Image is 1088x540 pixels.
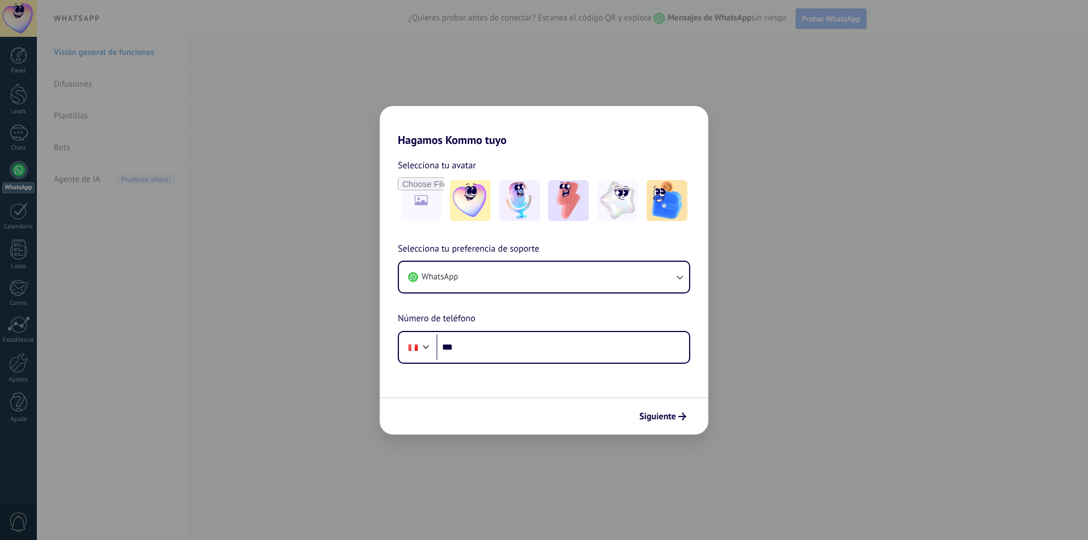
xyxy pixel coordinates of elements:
button: WhatsApp [399,262,689,292]
button: Siguiente [634,407,691,426]
span: Siguiente [639,413,676,420]
img: -1.jpeg [450,180,491,221]
span: Selecciona tu avatar [398,158,476,173]
h2: Hagamos Kommo tuyo [380,106,708,147]
img: -4.jpeg [597,180,638,221]
span: WhatsApp [422,271,458,283]
span: Número de teléfono [398,312,475,326]
img: -5.jpeg [647,180,687,221]
img: -3.jpeg [548,180,589,221]
div: Peru: + 51 [402,335,424,359]
img: -2.jpeg [499,180,540,221]
span: Selecciona tu preferencia de soporte [398,242,539,257]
